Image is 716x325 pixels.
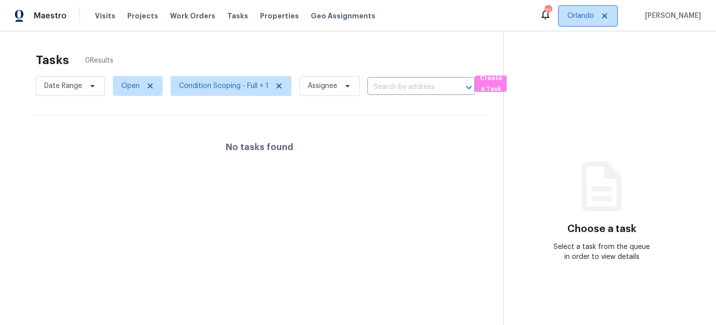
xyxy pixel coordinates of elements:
span: Tasks [227,12,248,19]
h2: Tasks [36,55,69,65]
button: Open [462,81,476,94]
button: Create a Task [475,76,507,92]
span: Geo Assignments [311,11,375,21]
span: Work Orders [170,11,215,21]
span: Visits [95,11,115,21]
span: Date Range [44,81,82,91]
span: Assignee [308,81,337,91]
div: 21 [544,6,551,16]
h3: Choose a task [567,224,636,234]
span: Projects [127,11,158,21]
span: Properties [260,11,299,21]
h4: No tasks found [226,142,293,152]
div: Select a task from the queue in order to view details [553,242,651,262]
span: Condition Scoping - Full + 1 [179,81,268,91]
span: 0 Results [85,56,113,66]
span: Maestro [34,11,67,21]
span: Orlando [567,11,594,21]
span: Open [121,81,140,91]
span: [PERSON_NAME] [641,11,701,21]
input: Search by address [367,80,447,95]
span: Create a Task [480,73,502,95]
